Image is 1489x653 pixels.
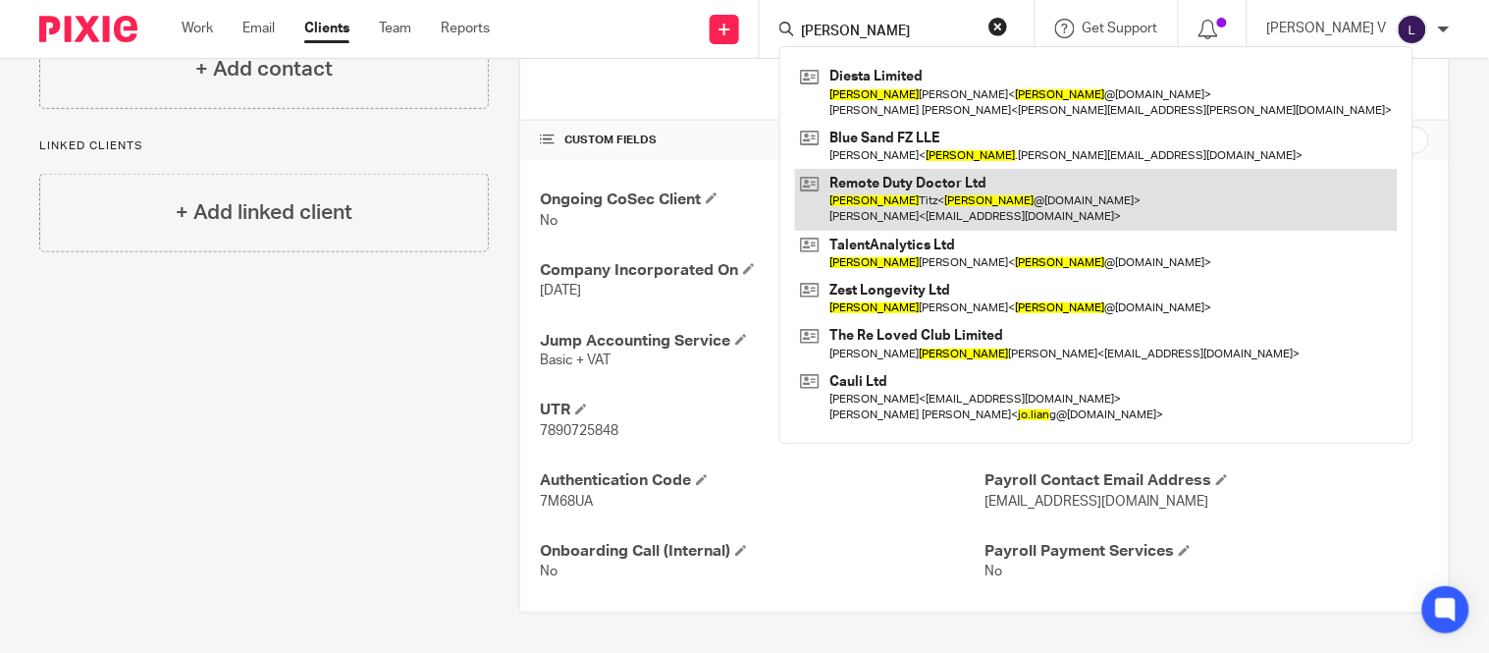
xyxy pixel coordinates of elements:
span: No [540,566,558,579]
img: svg%3E [1397,14,1428,45]
h4: CUSTOM FIELDS [540,133,984,148]
span: [EMAIL_ADDRESS][DOMAIN_NAME] [984,496,1208,510]
a: Email [242,19,275,38]
h4: Payroll Contact Email Address [984,471,1429,492]
p: [PERSON_NAME] V [1267,19,1387,38]
span: Basic + VAT [540,354,611,368]
p: Linked clients [39,138,489,154]
span: No [984,566,1002,579]
input: Search [799,24,976,41]
img: Pixie [39,16,137,42]
span: 7890725848 [540,425,618,439]
h4: Authentication Code [540,471,984,492]
h4: Jump Accounting Service [540,331,984,352]
h4: + Add contact [195,54,333,84]
h4: Ongoing CoSec Client [540,190,984,210]
h4: UTR [540,401,984,421]
button: Clear [988,17,1008,36]
span: Get Support [1083,22,1158,35]
a: Clients [304,19,349,38]
span: 7M68UA [540,496,593,510]
span: No [540,214,558,228]
a: Work [182,19,213,38]
span: [DATE] [540,284,581,298]
h4: Payroll Payment Services [984,542,1429,563]
h4: Company Incorporated On [540,260,984,281]
h4: + Add linked client [176,197,352,228]
h4: Onboarding Call (Internal) [540,542,984,563]
a: Team [379,19,411,38]
a: Reports [441,19,490,38]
